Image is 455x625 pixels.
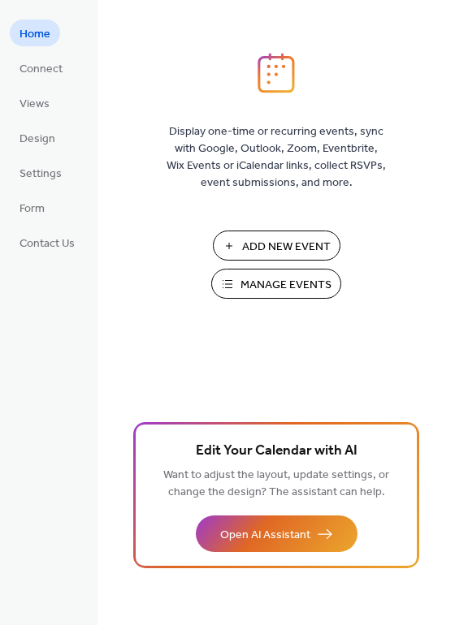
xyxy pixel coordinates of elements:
[10,159,71,186] a: Settings
[196,515,357,552] button: Open AI Assistant
[19,131,55,148] span: Design
[258,53,295,93] img: logo_icon.svg
[211,269,341,299] button: Manage Events
[10,229,84,256] a: Contact Us
[19,96,50,113] span: Views
[10,124,65,151] a: Design
[240,277,331,294] span: Manage Events
[19,61,63,78] span: Connect
[196,440,357,463] span: Edit Your Calendar with AI
[19,166,62,183] span: Settings
[10,194,54,221] a: Form
[19,200,45,218] span: Form
[10,19,60,46] a: Home
[213,231,340,261] button: Add New Event
[10,89,59,116] a: Views
[242,239,331,256] span: Add New Event
[167,123,386,192] span: Display one-time or recurring events, sync with Google, Outlook, Zoom, Eventbrite, Wix Events or ...
[19,26,50,43] span: Home
[10,54,72,81] a: Connect
[19,235,75,252] span: Contact Us
[163,464,389,503] span: Want to adjust the layout, update settings, or change the design? The assistant can help.
[220,527,310,544] span: Open AI Assistant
